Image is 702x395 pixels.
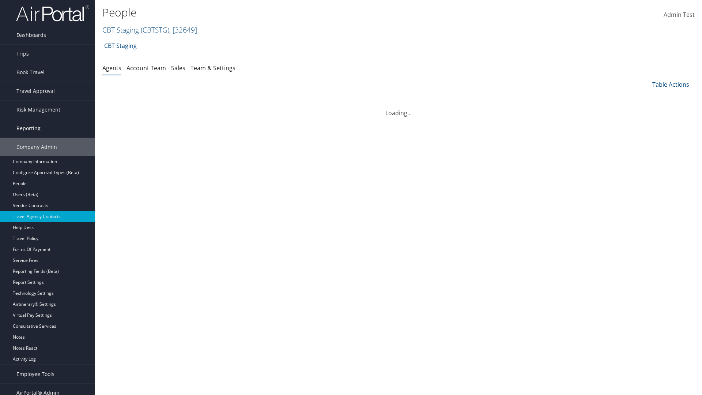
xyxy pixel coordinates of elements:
[102,64,121,72] a: Agents
[104,38,137,53] a: CBT Staging
[16,5,89,22] img: airportal-logo.png
[102,25,197,35] a: CBT Staging
[127,64,166,72] a: Account Team
[16,26,46,44] span: Dashboards
[102,5,497,20] h1: People
[141,25,169,35] span: ( CBTSTG )
[16,138,57,156] span: Company Admin
[664,4,695,26] a: Admin Test
[16,82,55,100] span: Travel Approval
[102,100,695,117] div: Loading...
[190,64,235,72] a: Team & Settings
[16,101,60,119] span: Risk Management
[169,25,197,35] span: , [ 32649 ]
[652,80,689,89] a: Table Actions
[16,365,54,383] span: Employee Tools
[664,11,695,19] span: Admin Test
[16,119,41,138] span: Reporting
[171,64,185,72] a: Sales
[16,63,45,82] span: Book Travel
[16,45,29,63] span: Trips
